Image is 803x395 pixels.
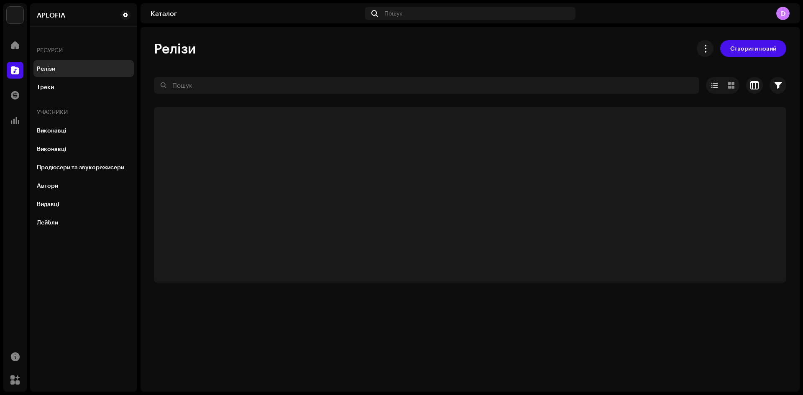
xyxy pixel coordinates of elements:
re-m-nav-item: Продюсери та звукорежисери [33,159,134,176]
re-a-nav-header: Ресурси [33,40,134,60]
div: Каталог [151,10,361,17]
button: Створити новий [720,40,786,57]
div: Виконавці [37,145,66,152]
re-m-nav-item: Виконавці [33,122,134,139]
re-m-nav-item: Автори [33,177,134,194]
img: bb549e82-3f54-41b5-8d74-ce06bd45c366 [7,7,23,23]
re-m-nav-item: Треки [33,79,134,95]
div: Лейбли [37,219,58,226]
span: Пошук [384,10,402,17]
span: Релізи [154,40,196,57]
input: Пошук [154,77,699,94]
div: APLOFIA [37,12,65,18]
div: D [776,7,790,20]
div: Видавці [37,201,59,207]
re-a-nav-header: Учасники [33,102,134,122]
div: Автори [37,182,58,189]
div: Треки [37,84,54,90]
div: Релізи [37,65,55,72]
re-m-nav-item: Релізи [33,60,134,77]
re-m-nav-item: Видавці [33,196,134,212]
re-m-nav-item: Виконавці [33,140,134,157]
span: Створити новий [730,40,776,57]
div: Продюсери та звукорежисери [37,164,124,171]
re-m-nav-item: Лейбли [33,214,134,231]
div: Виконавці [37,127,66,134]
